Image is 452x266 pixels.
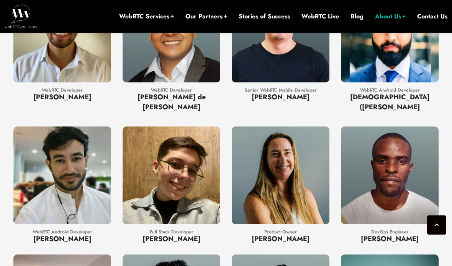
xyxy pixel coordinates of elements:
a: WebRTC Services [119,12,174,21]
div: Full Stack Developer [123,224,220,238]
div: WebRTC Android Developer [13,224,111,238]
a: WebRTC Live [301,12,339,21]
div: Senior WebRTC Mobile Developer [232,82,329,96]
h3: [PERSON_NAME] [13,234,111,244]
h3: [DEMOGRAPHIC_DATA] ([PERSON_NAME] [341,92,439,112]
a: Stories of Success [239,12,290,21]
h3: [PERSON_NAME] [232,234,329,244]
a: Our Partners [185,12,227,21]
img: WebRTC.ventures [5,5,37,28]
div: DevOps Engineer [341,224,439,238]
div: Product Owner [232,224,329,238]
h3: [PERSON_NAME] [13,92,111,102]
div: WebRTC Developer [123,82,220,96]
h3: [PERSON_NAME] [123,234,220,244]
a: About Us [375,12,406,21]
img: Jawad Zeb [13,126,111,224]
a: Contact Us [417,12,447,21]
img: Alice Habitzreuter [123,126,220,224]
h3: [PERSON_NAME] [232,92,329,102]
h3: [PERSON_NAME] [341,234,439,244]
div: WebRTC Android Developer [341,82,439,96]
a: Blog [350,12,364,21]
h3: [PERSON_NAME] de [PERSON_NAME] [123,92,220,112]
div: WebRTC Developer [13,82,111,96]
